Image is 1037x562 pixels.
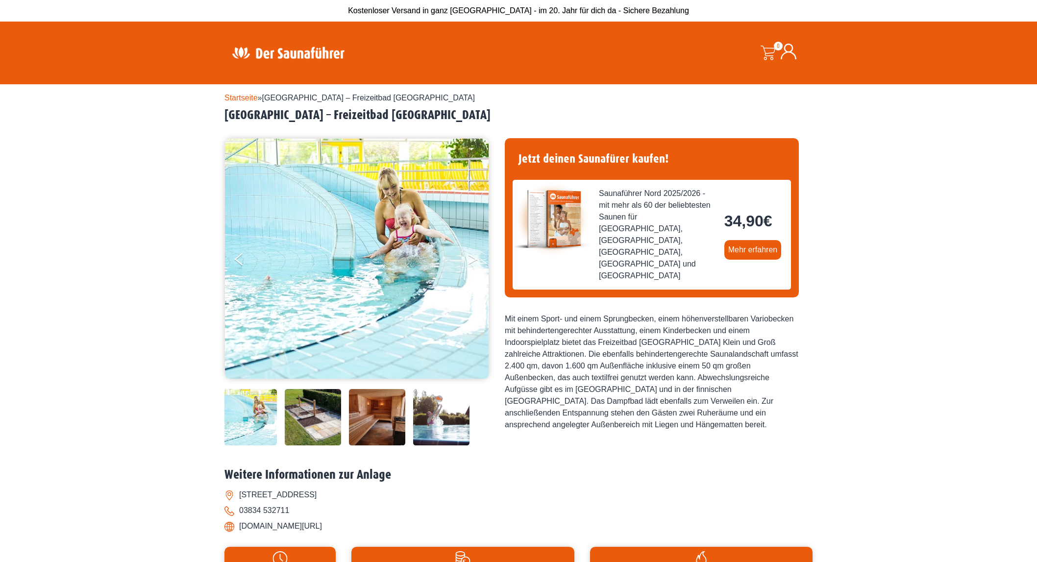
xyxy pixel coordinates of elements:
[724,212,772,230] bdi: 34,90
[224,94,258,102] a: Startseite
[224,503,813,518] li: 03834 532711
[513,146,791,172] h4: Jetzt deinen Saunafürer kaufen!
[224,518,813,534] li: [DOMAIN_NAME][URL]
[348,6,689,15] span: Kostenloser Versand in ganz [GEOGRAPHIC_DATA] - im 20. Jahr für dich da - Sichere Bezahlung
[505,313,799,431] div: Mit einem Sport- und einem Sprungbecken, einem höhenverstellbaren Variobecken mit behindertengere...
[224,467,813,483] h2: Weitere Informationen zur Anlage
[724,240,782,260] a: Mehr erfahren
[468,249,492,273] button: Next
[224,487,813,503] li: [STREET_ADDRESS]
[764,212,772,230] span: €
[224,108,813,123] h2: [GEOGRAPHIC_DATA] – Freizeitbad [GEOGRAPHIC_DATA]
[235,249,259,273] button: Previous
[774,42,783,50] span: 0
[262,94,475,102] span: [GEOGRAPHIC_DATA] – Freizeitbad [GEOGRAPHIC_DATA]
[224,94,475,102] span: »
[513,180,591,258] img: der-saunafuehrer-2025-nord.jpg
[599,188,716,282] span: Saunaführer Nord 2025/2026 - mit mehr als 60 der beliebtesten Saunen für [GEOGRAPHIC_DATA], [GEOG...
